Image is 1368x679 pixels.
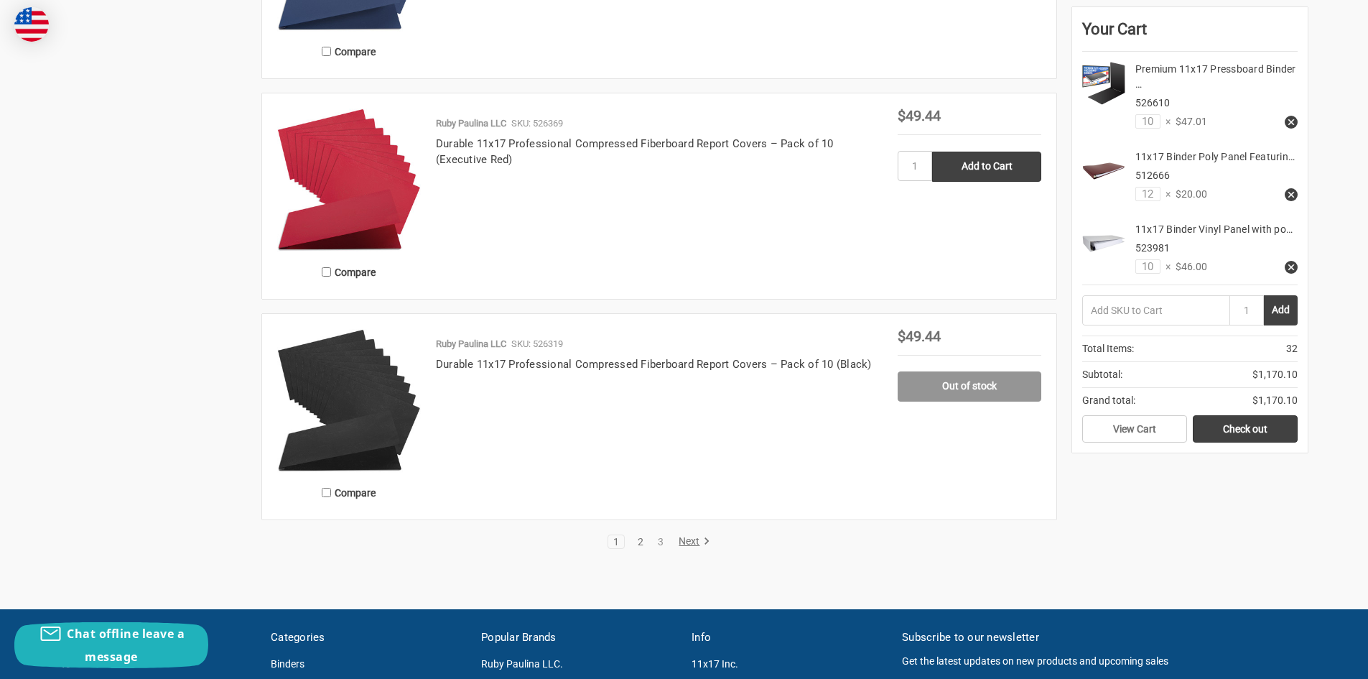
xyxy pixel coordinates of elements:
[277,481,421,504] label: Compare
[1082,341,1134,356] span: Total Items:
[1171,259,1207,274] span: $46.00
[902,629,1308,646] h5: Subscribe to our newsletter
[481,658,563,670] a: Ruby Paulina LLC.
[1135,242,1170,254] span: 523981
[14,622,208,668] button: Chat offline leave a message
[1160,187,1171,202] span: ×
[511,337,563,351] p: SKU: 526319
[1160,114,1171,129] span: ×
[898,328,941,345] span: $49.44
[1082,222,1125,265] img: 11x17 Binder Vinyl Panel with pockets | Featuring a 3" EZ Comfort Locking Angle-D | White
[898,107,941,124] span: $49.44
[1082,415,1187,443] a: View Cart
[277,108,421,252] img: Durable 11x17 Professional Compressed Fiberboard Report Covers – Pack of 10 (Executive Red)
[511,116,563,131] p: SKU: 526369
[1082,62,1125,105] img: Premium 11x17 Pressboard Binder with High-Density Polyethylene - 3" Capacity, Crush Finish Exteri...
[1082,295,1229,325] input: Add SKU to Cart
[1252,393,1298,408] span: $1,170.10
[1264,295,1298,325] button: Add
[436,337,506,351] p: Ruby Paulina LLC
[1252,367,1298,382] span: $1,170.10
[1135,63,1296,90] a: Premium 11x17 Pressboard Binder …
[1082,393,1135,408] span: Grand total:
[271,629,466,646] h5: Categories
[1135,223,1293,235] a: 11x17 Binder Vinyl Panel with po…
[67,626,185,665] span: Chat offline leave a message
[14,7,49,42] img: duty and tax information for United States
[277,40,421,63] label: Compare
[322,267,331,277] input: Compare
[653,537,669,547] a: 3
[1135,170,1170,181] span: 512666
[898,371,1041,402] a: Out of stock
[322,488,331,497] input: Compare
[608,537,624,547] a: 1
[902,654,1308,669] p: Get the latest updates on new products and upcoming sales
[436,116,506,131] p: Ruby Paulina LLC
[1082,367,1122,382] span: Subtotal:
[436,358,872,371] a: Durable 11x17 Professional Compressed Fiberboard Report Covers – Pack of 10 (Black)
[322,47,331,56] input: Compare
[633,537,648,547] a: 2
[1171,187,1207,202] span: $20.00
[271,658,304,670] a: Binders
[1082,17,1298,52] div: Your Cart
[1135,151,1295,162] a: 11x17 Binder Poly Panel Featurin…
[674,535,710,548] a: Next
[436,137,834,167] a: Durable 11x17 Professional Compressed Fiberboard Report Covers – Pack of 10 (Executive Red)
[932,152,1041,182] input: Add to Cart
[60,658,116,670] a: Testimonials
[1160,259,1171,274] span: ×
[1171,114,1207,129] span: $47.01
[1082,149,1125,193] img: 11x17 Binder Poly Panel Featuring a 1" Round Ring Maroon
[1286,341,1298,356] span: 32
[277,260,421,284] label: Compare
[481,629,676,646] h5: Popular Brands
[1135,97,1170,108] span: 526610
[692,629,887,646] h5: Info
[277,329,421,473] img: 11" x17" Premium Fiberboard Report Protection | Metal Fastener Securing System | Sophisticated Pa...
[1193,415,1298,443] a: Check out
